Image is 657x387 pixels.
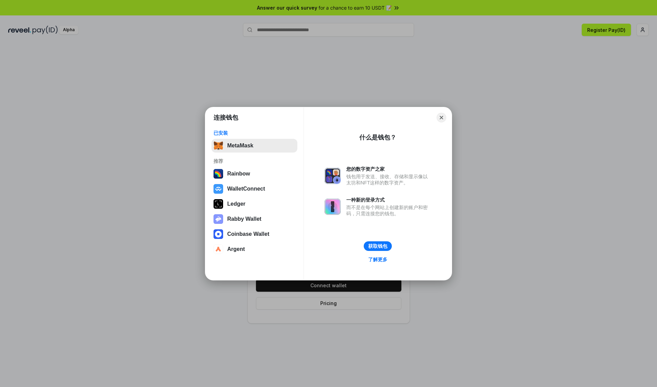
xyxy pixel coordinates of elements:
[214,229,223,239] img: svg+xml,%3Csvg%20width%3D%2228%22%20height%3D%2228%22%20viewBox%3D%220%200%2028%2028%22%20fill%3D...
[211,167,297,181] button: Rainbow
[346,173,431,186] div: 钱包用于发送、接收、存储和显示像以太坊和NFT这样的数字资产。
[359,133,396,142] div: 什么是钱包？
[214,158,295,164] div: 推荐
[227,216,261,222] div: Rabby Wallet
[364,255,391,264] a: 了解更多
[346,204,431,217] div: 而不是在每个网站上创建新的账户和密码，只需连接您的钱包。
[211,212,297,226] button: Rabby Wallet
[227,143,253,149] div: MetaMask
[211,197,297,211] button: Ledger
[227,201,245,207] div: Ledger
[211,242,297,256] button: Argent
[346,166,431,172] div: 您的数字资产之家
[211,227,297,241] button: Coinbase Wallet
[324,198,341,215] img: svg+xml,%3Csvg%20xmlns%3D%22http%3A%2F%2Fwww.w3.org%2F2000%2Fsvg%22%20fill%3D%22none%22%20viewBox...
[214,214,223,224] img: svg+xml,%3Csvg%20xmlns%3D%22http%3A%2F%2Fwww.w3.org%2F2000%2Fsvg%22%20fill%3D%22none%22%20viewBox...
[368,243,387,249] div: 获取钱包
[214,244,223,254] img: svg+xml,%3Csvg%20width%3D%2228%22%20height%3D%2228%22%20viewBox%3D%220%200%2028%2028%22%20fill%3D...
[346,197,431,203] div: 一种新的登录方式
[368,256,387,263] div: 了解更多
[214,130,295,136] div: 已安装
[214,184,223,194] img: svg+xml,%3Csvg%20width%3D%2228%22%20height%3D%2228%22%20viewBox%3D%220%200%2028%2028%22%20fill%3D...
[211,182,297,196] button: WalletConnect
[227,186,265,192] div: WalletConnect
[214,169,223,179] img: svg+xml,%3Csvg%20width%3D%22120%22%20height%3D%22120%22%20viewBox%3D%220%200%20120%20120%22%20fil...
[437,113,446,122] button: Close
[211,139,297,153] button: MetaMask
[214,113,238,122] h1: 连接钱包
[227,246,245,252] div: Argent
[227,171,250,177] div: Rainbow
[214,199,223,209] img: svg+xml,%3Csvg%20xmlns%3D%22http%3A%2F%2Fwww.w3.org%2F2000%2Fsvg%22%20width%3D%2228%22%20height%3...
[227,231,269,237] div: Coinbase Wallet
[324,168,341,184] img: svg+xml,%3Csvg%20xmlns%3D%22http%3A%2F%2Fwww.w3.org%2F2000%2Fsvg%22%20fill%3D%22none%22%20viewBox...
[364,241,392,251] button: 获取钱包
[214,141,223,150] img: svg+xml,%3Csvg%20fill%3D%22none%22%20height%3D%2233%22%20viewBox%3D%220%200%2035%2033%22%20width%...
